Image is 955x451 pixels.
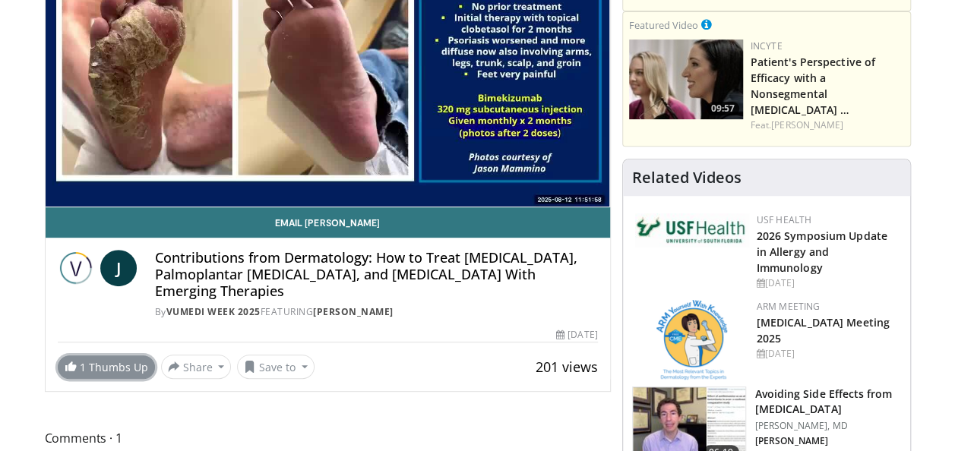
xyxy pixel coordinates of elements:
[755,420,901,432] p: [PERSON_NAME], MD
[155,250,598,299] h4: Contributions from Dermatology: How to Treat [MEDICAL_DATA], Palmoplantar [MEDICAL_DATA], and [ME...
[313,305,394,318] a: [PERSON_NAME]
[629,39,743,119] img: 2c48d197-61e9-423b-8908-6c4d7e1deb64.png.150x105_q85_crop-smart_upscale.jpg
[757,276,898,290] div: [DATE]
[45,428,611,448] span: Comments 1
[771,118,843,131] a: [PERSON_NAME]
[80,360,86,374] span: 1
[757,300,821,313] a: ARM Meeting
[707,102,739,115] span: 09:57
[58,250,94,286] img: Vumedi Week 2025
[629,18,698,32] small: Featured Video
[629,39,743,119] a: 09:57
[161,355,232,379] button: Share
[751,55,875,117] a: Patient's Perspective of Efficacy with a Nonsegmental [MEDICAL_DATA] …
[656,300,727,380] img: 89a28c6a-718a-466f-b4d1-7c1f06d8483b.png.150x105_q85_autocrop_double_scale_upscale_version-0.2.png
[757,347,898,361] div: [DATE]
[755,386,901,417] h3: Avoiding Side Effects from [MEDICAL_DATA]
[751,118,904,132] div: Feat.
[757,315,890,345] a: [MEDICAL_DATA] Meeting 2025
[100,250,137,286] a: J
[237,355,315,379] button: Save to
[751,39,783,52] a: Incyte
[46,207,610,238] a: Email [PERSON_NAME]
[536,358,598,376] span: 201 views
[757,213,812,226] a: USF Health
[632,169,742,187] h4: Related Videos
[58,355,155,379] a: 1 Thumbs Up
[635,213,749,247] img: 6ba8804a-8538-4002-95e7-a8f8012d4a11.png.150x105_q85_autocrop_double_scale_upscale_version-0.2.jpg
[556,328,597,342] div: [DATE]
[755,435,901,447] p: [PERSON_NAME]
[166,305,261,318] a: Vumedi Week 2025
[757,229,887,275] a: 2026 Symposium Update in Allergy and Immunology
[155,305,598,319] div: By FEATURING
